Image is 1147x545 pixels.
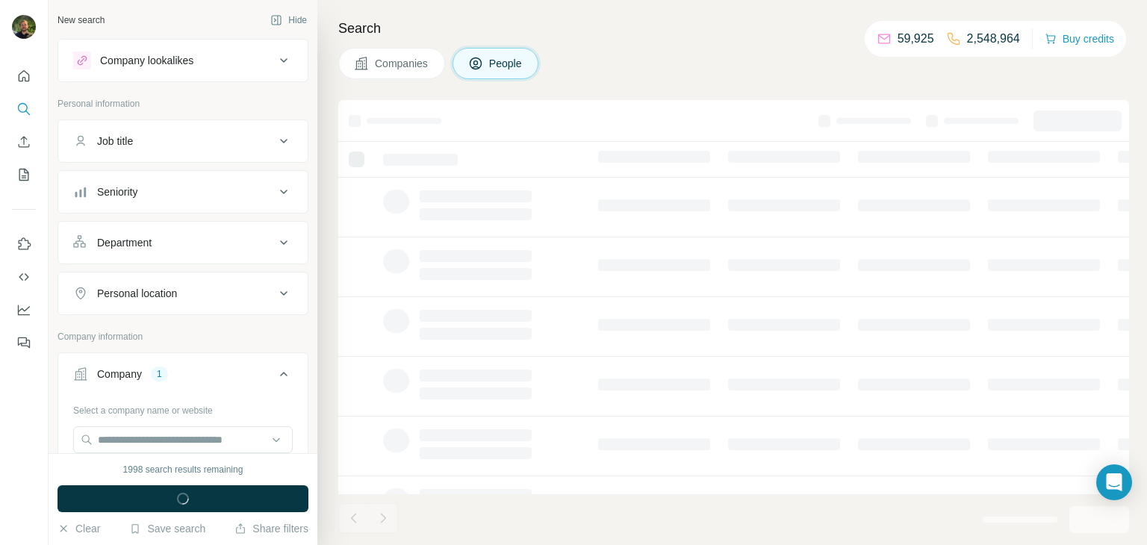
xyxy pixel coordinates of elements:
[97,286,177,301] div: Personal location
[12,161,36,188] button: My lists
[12,128,36,155] button: Enrich CSV
[12,329,36,356] button: Feedback
[12,264,36,290] button: Use Surfe API
[58,43,308,78] button: Company lookalikes
[260,9,317,31] button: Hide
[12,63,36,90] button: Quick start
[967,30,1020,48] p: 2,548,964
[57,13,105,27] div: New search
[151,367,168,381] div: 1
[73,398,293,417] div: Select a company name or website
[123,463,243,476] div: 1998 search results remaining
[12,96,36,122] button: Search
[338,18,1129,39] h4: Search
[57,97,308,110] p: Personal information
[97,184,137,199] div: Seniority
[97,367,142,381] div: Company
[489,56,523,71] span: People
[129,521,205,536] button: Save search
[234,521,308,536] button: Share filters
[58,123,308,159] button: Job title
[58,275,308,311] button: Personal location
[57,521,100,536] button: Clear
[1096,464,1132,500] div: Open Intercom Messenger
[1045,28,1114,49] button: Buy credits
[100,53,193,68] div: Company lookalikes
[58,356,308,398] button: Company1
[97,235,152,250] div: Department
[12,296,36,323] button: Dashboard
[375,56,429,71] span: Companies
[58,225,308,261] button: Department
[58,174,308,210] button: Seniority
[12,231,36,258] button: Use Surfe on LinkedIn
[12,15,36,39] img: Avatar
[97,134,133,149] div: Job title
[898,30,934,48] p: 59,925
[57,330,308,343] p: Company information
